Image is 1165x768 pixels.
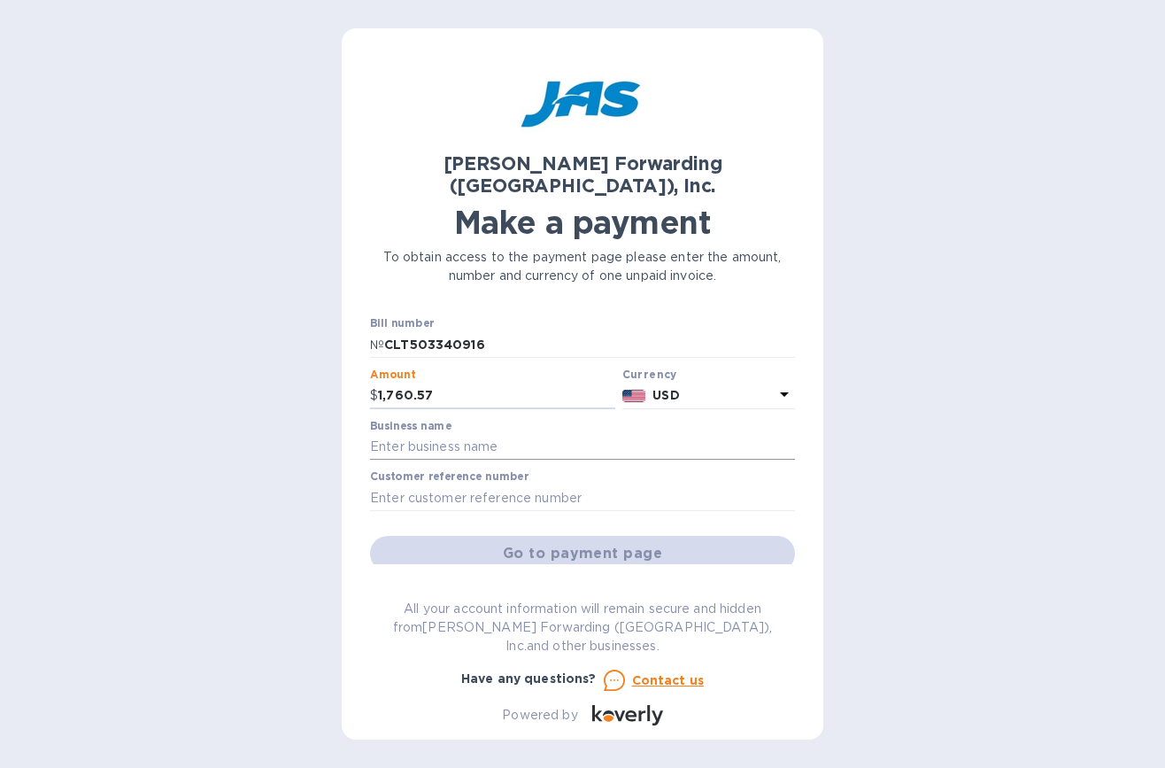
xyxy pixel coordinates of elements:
p: № [370,336,384,354]
p: $ [370,386,378,405]
label: Customer reference number [370,472,528,483]
b: [PERSON_NAME] Forwarding ([GEOGRAPHIC_DATA]), Inc. [444,152,722,197]
input: Enter business name [370,434,795,461]
input: 0.00 [378,383,615,409]
label: Business name [370,421,451,431]
label: Amount [370,369,415,380]
img: USD [622,390,646,402]
h1: Make a payment [370,204,795,241]
label: Bill number [370,319,434,330]
b: Currency [622,368,677,381]
input: Enter customer reference number [370,485,795,511]
input: Enter bill number [384,331,795,358]
u: Contact us [632,673,705,687]
b: USD [652,388,679,402]
p: To obtain access to the payment page please enter the amount, number and currency of one unpaid i... [370,248,795,285]
p: All your account information will remain secure and hidden from [PERSON_NAME] Forwarding ([GEOGRA... [370,600,795,656]
b: Have any questions? [461,671,597,686]
p: Powered by [502,706,577,725]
